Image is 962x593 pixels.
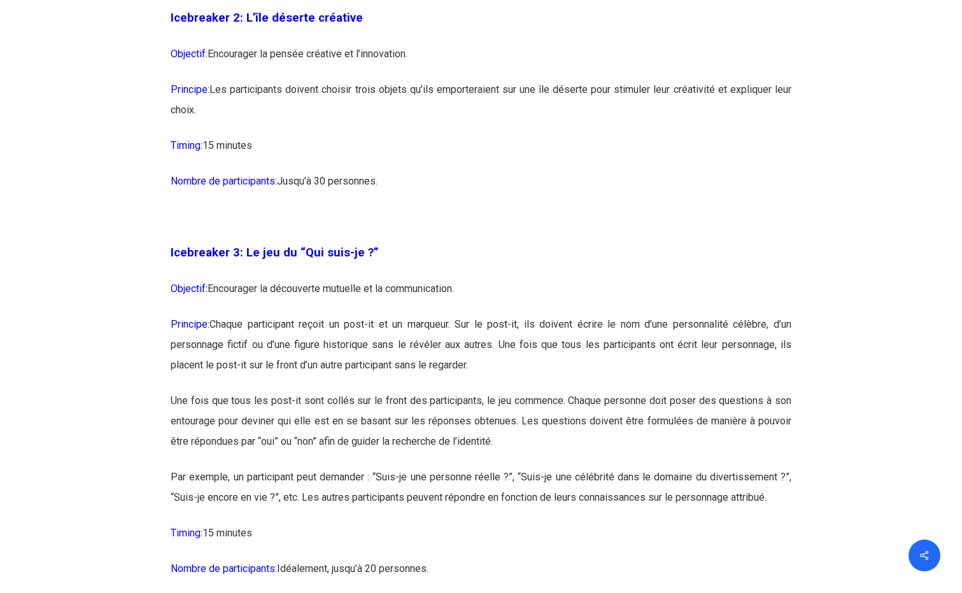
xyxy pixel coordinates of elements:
[171,44,791,80] p: Encourager la pensée créative et l’innovation.
[171,562,277,575] span: Nombre de participants:
[171,391,791,467] p: Une fois que tous les post-it sont collés sur le front des participants, le jeu commence. Chaque ...
[171,527,202,539] span: Timing:
[171,11,363,25] span: Icebreaker 2: L’île déserte créative
[171,80,791,136] p: Les participants doivent choisir trois objets qu’ils emporteraient sur une île déserte pour stimu...
[171,279,791,314] p: Encourager la découverte mutuelle et la communication.
[171,48,208,60] span: Objectif:
[171,318,209,330] span: Principe:
[171,83,209,95] span: Principe:
[171,467,791,523] p: Par exemple, un participant peut demander : “Suis-je une personne réelle ?”, “Suis-je une célébri...
[171,246,379,260] span: Icebreaker 3: Le jeu du “Qui suis-je ?”
[171,136,791,171] p: 15 minutes
[171,283,208,295] span: Objectif:
[171,139,202,151] span: Timing:
[171,523,791,559] p: 15 minutes
[171,314,791,391] p: Chaque participant reçoit un post-it et un marqueur. Sur le post-it, ils doivent écrire le nom d’...
[171,171,791,207] p: Jusqu’à 30 personnes.
[171,175,277,187] span: Nombre de participants:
